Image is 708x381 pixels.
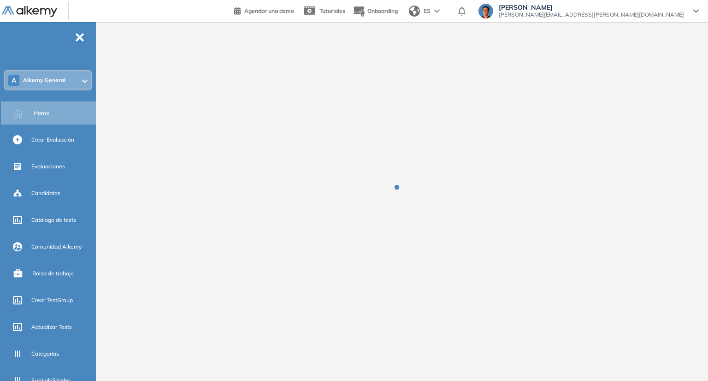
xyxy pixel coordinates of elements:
span: Evaluaciones [31,162,65,171]
span: A [12,77,16,84]
span: Bolsa de trabajo [32,269,74,278]
span: Actualizar Tests [31,323,72,331]
button: Onboarding [353,1,398,21]
span: Alkemy General [23,77,65,84]
span: Home [34,109,49,117]
span: [PERSON_NAME] [499,4,684,11]
span: [PERSON_NAME][EMAIL_ADDRESS][PERSON_NAME][DOMAIN_NAME] [499,11,684,18]
span: Comunidad Alkemy [31,243,82,251]
span: Candidatos [31,189,60,197]
img: arrow [434,9,440,13]
img: Logo [2,6,57,18]
span: ES [424,7,431,15]
span: Catálogo de tests [31,216,76,224]
span: Crear TestGroup [31,296,73,304]
span: Agendar una demo [244,7,294,14]
span: Onboarding [367,7,398,14]
span: Crear Evaluación [31,136,74,144]
img: world [409,6,420,17]
a: Agendar una demo [234,5,294,16]
span: Tutoriales [319,7,345,14]
span: Categorías [31,350,59,358]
